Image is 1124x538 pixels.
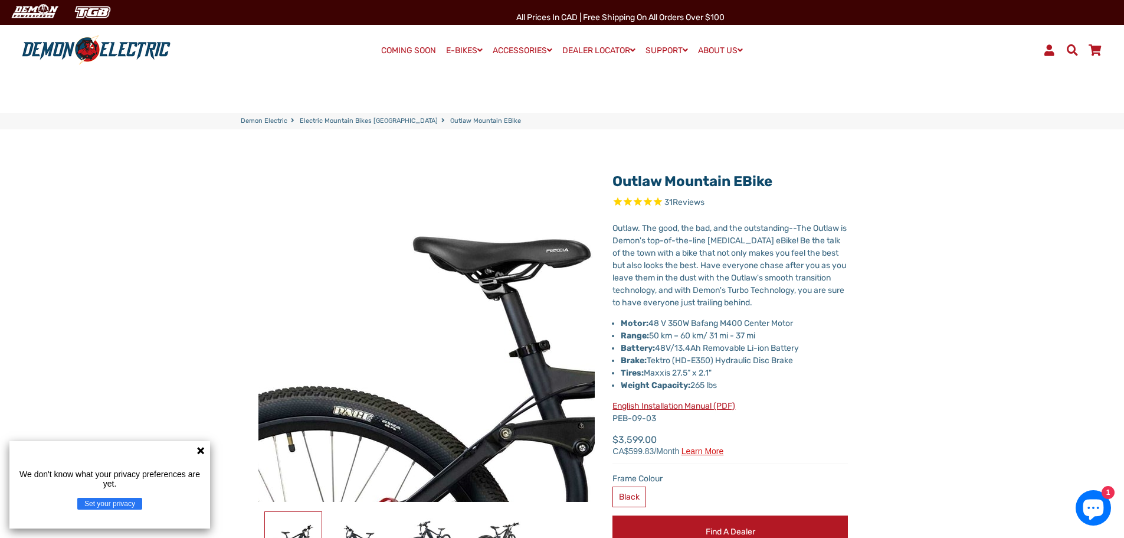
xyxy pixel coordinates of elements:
span: Outlaw Mountain eBike [450,116,521,126]
strong: Range: [621,331,649,341]
a: DEALER LOCATOR [558,42,640,59]
a: ABOUT US [694,42,747,59]
a: E-BIKES [442,42,487,59]
a: Electric Mountain Bikes [GEOGRAPHIC_DATA] [300,116,438,126]
li: Tektro (HD-E350) Hydraulic Disc Brake [621,354,848,367]
span: Reviews [673,197,704,207]
a: ACCESSORIES [489,42,556,59]
span: All Prices in CAD | Free shipping on all orders over $100 [516,12,725,22]
li: 48 V 350W Bafang M400 Center Motor [621,317,848,330]
li: 265 lbs [621,379,848,392]
inbox-online-store-chat: Shopify online store chat [1072,490,1115,529]
strong: Brake: [621,356,647,366]
a: English Installation Manual (PDF) [612,401,735,411]
a: COMING SOON [377,43,440,59]
p: Outlaw. The good, the bad, and the outstanding--The Outlaw is Demon's top-of-the-line [MEDICAL_DA... [612,222,848,309]
span: 31 reviews [664,197,704,207]
button: Set your privacy [77,498,142,510]
label: Black [612,487,646,507]
strong: Battery: [621,343,655,353]
a: Outlaw Mountain eBike [612,173,772,190]
img: Demon Electric [6,2,63,22]
p: We don't know what your privacy preferences are yet. [14,469,205,488]
span: Rated 4.8 out of 5 stars 31 reviews [612,196,848,210]
a: Demon Electric [241,116,287,126]
strong: Motor: [621,318,648,328]
p: PEB-09-03 [612,400,848,425]
img: Demon Electric logo [18,35,175,66]
strong: Weight Capacity: [621,380,690,390]
img: TGB Canada [68,2,117,22]
strong: Tires: [621,368,644,378]
li: 48V/13.4Ah Removable Li-ion Battery [621,342,848,354]
li: Maxxis 27.5” x 2.1" [621,367,848,379]
span: $3,599.00 [612,433,723,455]
li: 50 km – 60 km/ 31 mi - 37 mi [621,330,848,342]
a: SUPPORT [641,42,692,59]
label: Frame Colour [612,472,848,485]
